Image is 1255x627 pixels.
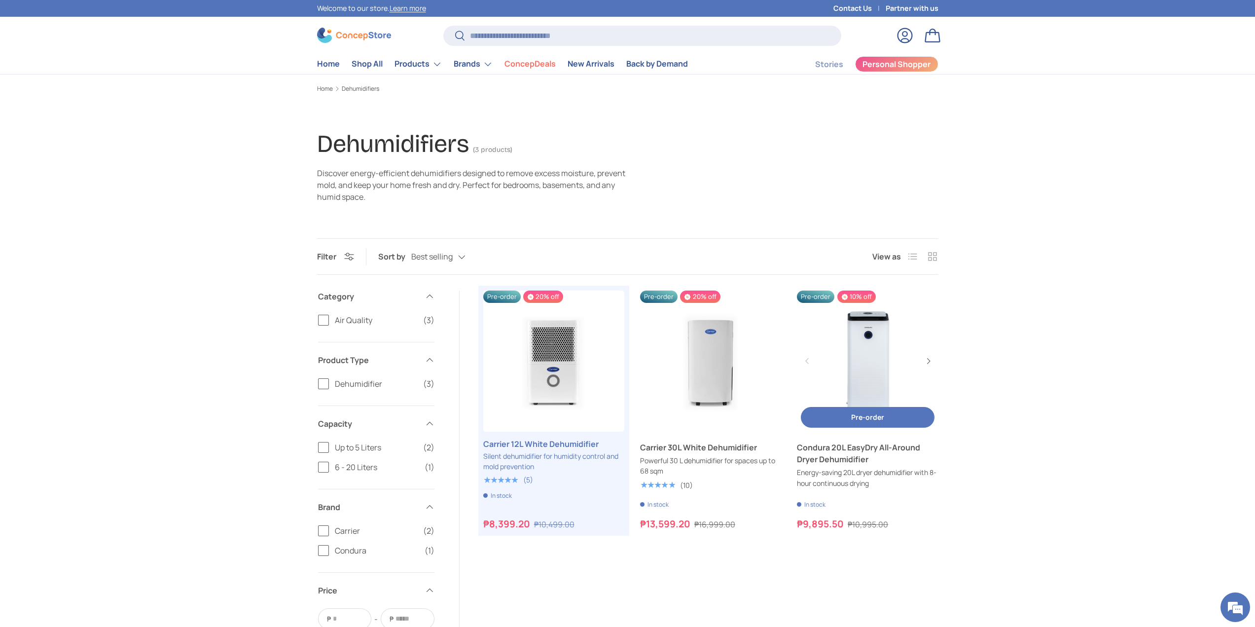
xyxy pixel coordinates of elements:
span: Pre-order [797,291,834,303]
span: View as [872,251,901,262]
a: Carrier 30L White Dehumidifier [640,442,781,453]
span: ₱ [326,614,332,624]
button: Filter [317,251,354,262]
span: (1) [425,461,434,473]
a: New Arrivals [568,54,614,74]
span: Category [318,291,419,302]
img: ConcepStore [317,28,391,43]
span: Discover energy-efficient dehumidifiers designed to remove excess moisture, prevent mold, and kee... [317,168,625,202]
span: 20% off [523,291,563,303]
span: Capacity [318,418,419,430]
span: (3 products) [473,146,512,154]
a: Learn more [390,3,426,13]
summary: Capacity [318,406,434,442]
span: Best selling [411,252,453,261]
span: (2) [423,442,434,453]
summary: Price [318,573,434,608]
a: Contact Us [833,3,886,14]
a: Carrier 30L White Dehumidifier [640,291,781,432]
h1: Dehumidifiers [317,129,469,158]
span: (3) [423,314,434,326]
summary: Brand [318,489,434,525]
a: Partner with us [886,3,938,14]
summary: Product Type [318,342,434,378]
a: Home [317,86,333,92]
button: Pre-order [801,407,934,428]
a: Personal Shopper [855,56,938,72]
a: Shop All [352,54,383,74]
span: 6 - 20 Liters [335,461,419,473]
span: Product Type [318,354,419,366]
span: Price [318,585,419,596]
span: 20% off [680,291,720,303]
span: Brand [318,501,419,513]
span: Personal Shopper [862,60,931,68]
span: Up to 5 Liters [335,442,417,453]
span: Dehumidifier [335,378,417,390]
span: Pre-order [851,412,884,422]
a: ConcepDeals [504,54,556,74]
span: (3) [423,378,434,390]
a: Dehumidifiers [342,86,379,92]
button: Best selling [411,249,485,266]
nav: Primary [317,54,688,74]
a: Carrier 12L White Dehumidifier [483,438,624,450]
span: (2) [423,525,434,537]
span: Air Quality [335,314,417,326]
span: ₱ [389,614,394,624]
summary: Products [389,54,448,74]
nav: Secondary [791,54,938,74]
summary: Category [318,279,434,314]
span: Filter [317,251,336,262]
span: Condura [335,545,419,556]
span: Carrier [335,525,417,537]
a: Back by Demand [626,54,688,74]
a: Home [317,54,340,74]
p: Welcome to our store. [317,3,426,14]
label: Sort by [378,251,411,262]
a: Stories [815,55,843,74]
span: (1) [425,545,434,556]
span: - [374,613,378,625]
a: Condura 20L EasyDry All-Around Dryer Dehumidifier [797,442,938,465]
span: Pre-order [483,291,521,303]
a: Condura 20L EasyDry All-Around Dryer Dehumidifier [797,291,938,432]
span: Pre-order [640,291,678,303]
nav: Breadcrumbs [317,84,938,93]
a: Carrier 12L White Dehumidifier [483,291,624,432]
summary: Brands [448,54,499,74]
span: 10% off [837,291,876,303]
